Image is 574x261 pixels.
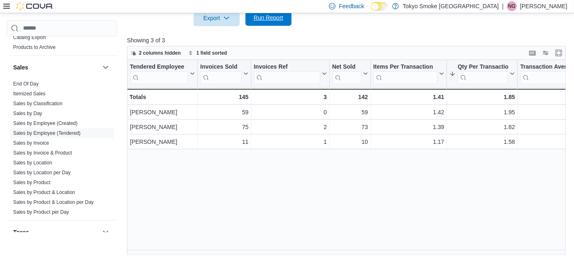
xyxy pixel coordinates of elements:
[13,159,52,165] a: Sales by Location
[449,107,515,117] div: 1.95
[16,2,53,10] img: Cova
[130,63,188,71] div: Tendered Employee
[200,122,248,132] div: 75
[13,130,81,136] a: Sales by Employee (Tendered)
[339,2,364,10] span: Feedback
[101,227,111,237] button: Taxes
[449,137,515,147] div: 1.58
[13,140,49,146] a: Sales by Invoice
[403,1,499,11] p: Tokyo Smoke [GEOGRAPHIC_DATA]
[130,107,195,117] div: [PERSON_NAME]
[13,149,72,156] span: Sales by Invoice & Product
[449,122,515,132] div: 1.82
[502,1,504,11] p: |
[13,169,71,175] a: Sales by Location per Day
[254,63,320,71] div: Invoices Ref
[13,199,94,205] a: Sales by Product & Location per Day
[373,122,444,132] div: 1.39
[332,63,361,71] div: Net Sold
[194,10,240,26] button: Export
[130,92,195,102] div: Totals
[185,48,231,58] button: 1 field sorted
[554,48,564,58] button: Enter fullscreen
[254,63,326,84] button: Invoices Ref
[13,120,78,126] a: Sales by Employee (Created)
[508,1,516,11] span: NG
[254,122,326,132] div: 2
[13,90,46,96] a: Itemized Sales
[245,9,292,26] button: Run Report
[458,63,508,84] div: Qty Per Transaction
[371,2,388,11] input: Dark Mode
[449,92,515,102] div: 1.85
[200,63,248,84] button: Invoices Sold
[332,92,368,102] div: 142
[13,129,81,136] span: Sales by Employee (Tendered)
[520,1,567,11] p: [PERSON_NAME]
[373,137,444,147] div: 1.17
[541,48,551,58] button: Display options
[254,14,283,22] span: Run Report
[254,63,320,84] div: Invoices Ref
[7,32,117,55] div: Products
[200,137,248,147] div: 11
[13,81,39,86] a: End Of Day
[197,50,227,56] span: 1 field sorted
[13,90,46,97] span: Itemized Sales
[13,110,42,116] a: Sales by Day
[13,159,52,166] span: Sales by Location
[130,122,195,132] div: [PERSON_NAME]
[373,63,437,71] div: Items Per Transaction
[13,63,28,71] h3: Sales
[200,63,242,71] div: Invoices Sold
[200,107,248,117] div: 59
[13,139,49,146] span: Sales by Invoice
[13,150,72,155] a: Sales by Invoice & Product
[373,92,444,102] div: 1.41
[13,63,99,71] button: Sales
[101,62,111,72] button: Sales
[332,63,368,84] button: Net Sold
[13,208,69,215] span: Sales by Product per Day
[130,63,195,84] button: Tendered Employee
[332,63,361,84] div: Net Sold
[13,209,69,215] a: Sales by Product per Day
[139,50,181,56] span: 2 columns hidden
[507,1,517,11] div: Nadine Guindon
[458,63,508,71] div: Qty Per Transaction
[449,63,515,84] button: Qty Per Transaction
[13,44,56,50] a: Products to Archive
[13,80,39,87] span: End Of Day
[254,137,326,147] div: 1
[199,10,235,26] span: Export
[127,36,570,44] p: Showing 3 of 3
[200,92,248,102] div: 145
[332,107,368,117] div: 59
[13,169,71,176] span: Sales by Location per Day
[373,63,444,84] button: Items Per Transaction
[373,63,437,84] div: Items Per Transaction
[127,48,184,58] button: 2 columns hidden
[200,63,242,84] div: Invoices Sold
[13,179,51,185] a: Sales by Product
[332,137,368,147] div: 10
[13,34,46,40] a: Catalog Export
[13,189,75,195] a: Sales by Product & Location
[254,92,326,102] div: 3
[332,122,368,132] div: 73
[254,107,326,117] div: 0
[13,100,62,106] a: Sales by Classification
[130,137,195,147] div: [PERSON_NAME]
[373,107,444,117] div: 1.42
[7,79,117,220] div: Sales
[528,48,537,58] button: Keyboard shortcuts
[13,228,29,236] h3: Taxes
